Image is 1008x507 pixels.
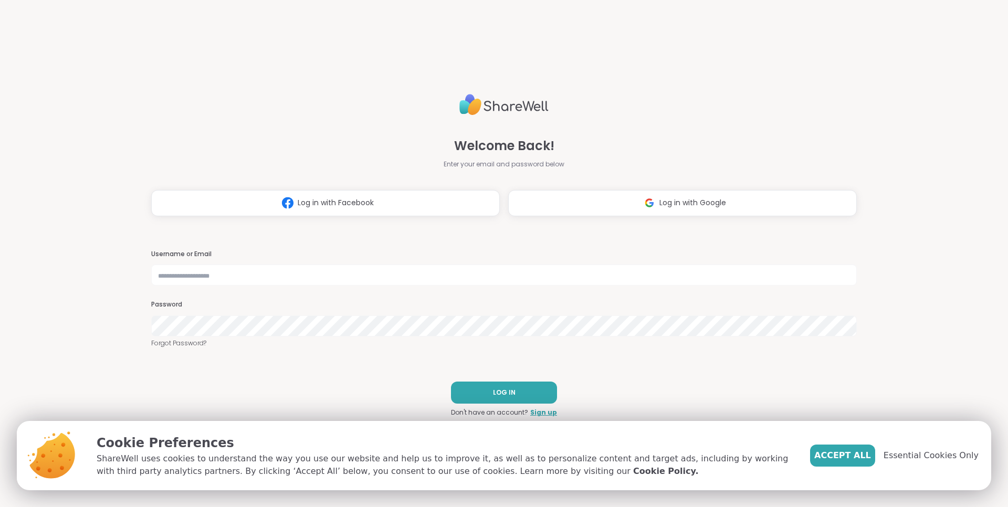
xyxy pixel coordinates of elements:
[278,193,298,213] img: ShareWell Logomark
[151,190,500,216] button: Log in with Facebook
[454,136,554,155] span: Welcome Back!
[493,388,516,397] span: LOG IN
[459,90,549,120] img: ShareWell Logo
[884,449,979,462] span: Essential Cookies Only
[508,190,857,216] button: Log in with Google
[639,193,659,213] img: ShareWell Logomark
[659,197,726,208] span: Log in with Google
[97,452,793,478] p: ShareWell uses cookies to understand the way you use our website and help us to improve it, as we...
[451,408,528,417] span: Don't have an account?
[151,339,857,348] a: Forgot Password?
[633,465,698,478] a: Cookie Policy.
[97,434,793,452] p: Cookie Preferences
[444,160,564,169] span: Enter your email and password below
[451,382,557,404] button: LOG IN
[151,300,857,309] h3: Password
[151,250,857,259] h3: Username or Email
[298,197,374,208] span: Log in with Facebook
[810,445,875,467] button: Accept All
[814,449,871,462] span: Accept All
[530,408,557,417] a: Sign up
